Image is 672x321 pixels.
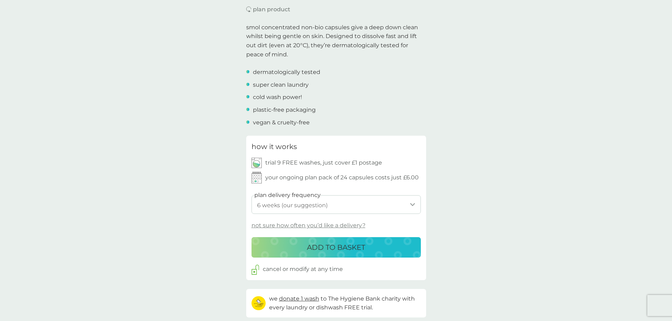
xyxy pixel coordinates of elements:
button: ADD TO BASKET [252,237,421,258]
p: trial 9 FREE washes, just cover £1 postage [265,158,382,167]
p: super clean laundry [253,80,309,89]
p: not sure how often you’d like a delivery? [252,221,365,230]
p: vegan & cruelty-free [253,118,310,127]
p: plastic-free packaging [253,105,316,115]
p: your ongoing plan pack of 24 capsules costs just £6.00 [265,173,419,182]
p: ADD TO BASKET [307,242,365,253]
p: plan product [253,5,290,14]
p: cold wash power! [253,93,302,102]
label: plan delivery frequency [254,191,321,200]
p: dermatologically tested [253,68,320,77]
h3: how it works [252,141,297,152]
p: we to The Hygiene Bank charity with every laundry or dishwash FREE trial. [269,294,421,312]
p: cancel or modify at any time [263,265,343,274]
p: smol concentrated non-bio capsules give a deep down clean whilst being gentle on skin. Designed t... [246,23,426,59]
span: donate 1 wash [279,295,319,302]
